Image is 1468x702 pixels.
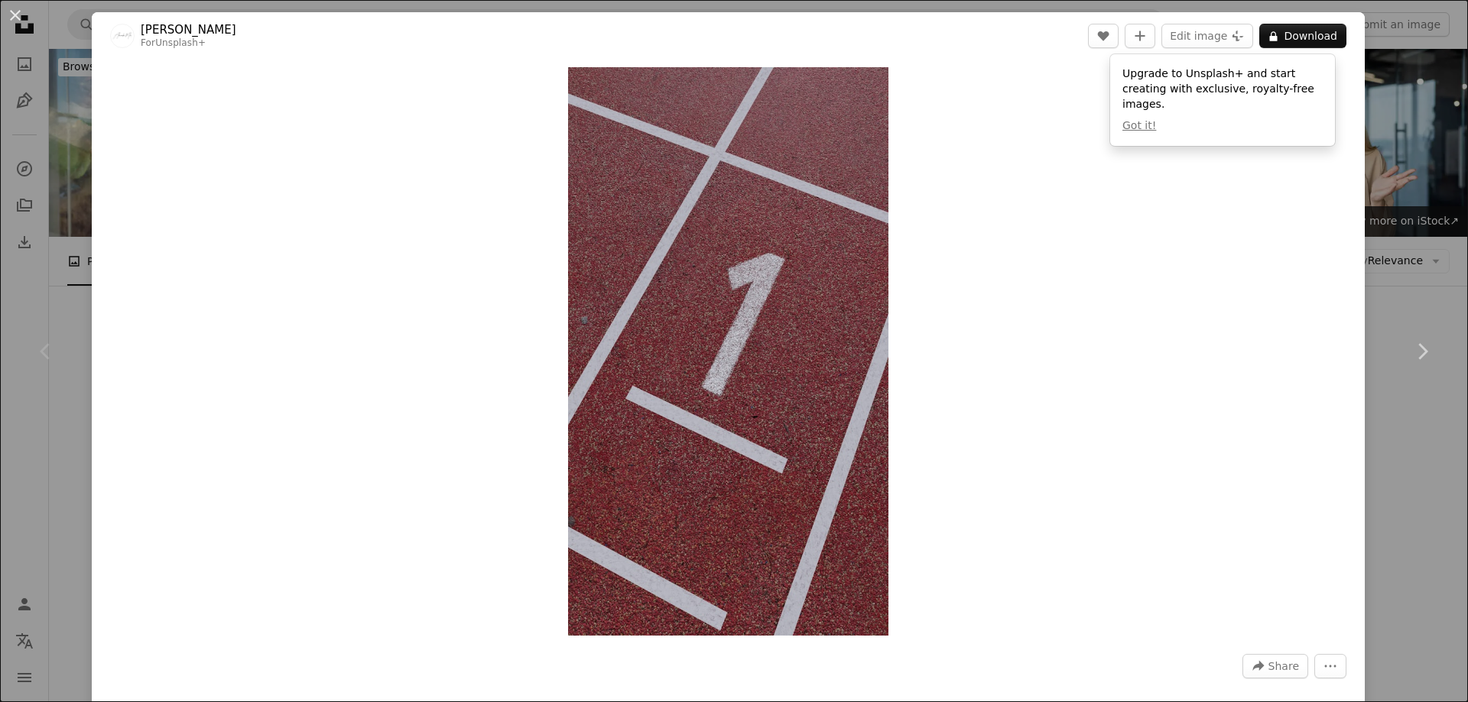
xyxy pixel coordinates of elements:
[1314,654,1346,678] button: More Actions
[155,37,206,48] a: Unsplash+
[1088,24,1119,48] button: Like
[1122,118,1156,134] button: Got it!
[1242,654,1308,678] button: Share this image
[110,24,135,48] img: Go to Alexander Mils's profile
[568,67,888,636] button: Zoom in on this image
[1259,24,1346,48] button: Download
[1161,24,1253,48] button: Edit image
[1268,655,1299,678] span: Share
[141,22,236,37] a: [PERSON_NAME]
[141,37,236,50] div: For
[1376,278,1468,425] a: Next
[1110,54,1335,146] div: Upgrade to Unsplash+ and start creating with exclusive, royalty-free images.
[1125,24,1155,48] button: Add to Collection
[568,67,888,636] img: a number one painted on a tennis court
